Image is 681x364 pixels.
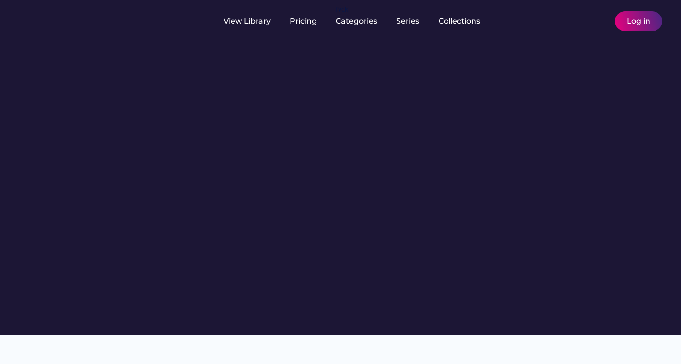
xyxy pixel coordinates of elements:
[290,16,317,26] div: Pricing
[336,16,377,26] div: Categories
[224,16,271,26] div: View Library
[19,10,93,30] img: yH5BAEAAAAALAAAAAABAAEAAAIBRAA7
[594,16,606,27] img: yH5BAEAAAAALAAAAAABAAEAAAIBRAA7
[396,16,420,26] div: Series
[336,5,348,14] div: fvck
[108,16,120,27] img: yH5BAEAAAAALAAAAAABAAEAAAIBRAA7
[578,16,590,27] img: yH5BAEAAAAALAAAAAABAAEAAAIBRAA7
[439,16,480,26] div: Collections
[627,16,650,26] div: Log in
